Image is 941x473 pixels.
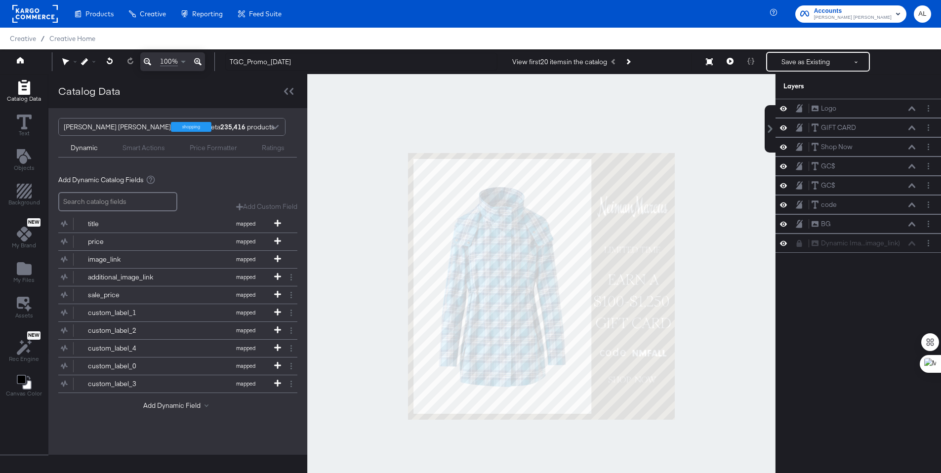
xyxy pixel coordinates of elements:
[88,361,160,371] div: custom_label_0
[27,219,41,226] span: New
[88,219,160,229] div: title
[811,180,836,191] button: GC$
[88,255,160,264] div: image_link
[923,161,934,171] button: Layer Options
[821,200,837,209] div: code
[11,112,38,140] button: Text
[7,95,41,103] span: Catalog Data
[811,199,837,210] button: code
[85,10,114,18] span: Products
[14,164,35,172] span: Objects
[821,161,835,171] div: GC$
[795,5,906,23] button: Accounts[PERSON_NAME] [PERSON_NAME]
[7,259,41,287] button: Add Files
[88,290,160,300] div: sale_price
[814,6,892,16] span: Accounts
[218,362,273,369] span: mapped
[58,269,285,286] button: additional_image_linkmapped
[58,322,285,339] button: custom_label_2mapped
[19,129,30,137] span: Text
[776,137,941,157] div: Shop NowLayer Options
[58,340,285,357] button: custom_label_4mapped
[923,142,934,152] button: Layer Options
[262,143,285,153] div: Ratings
[811,122,857,133] button: GIFT CARD
[192,10,223,18] span: Reporting
[88,326,160,335] div: custom_label_2
[783,81,884,91] div: Layers
[218,238,273,245] span: mapped
[58,340,297,357] div: custom_label_4mapped
[923,238,934,248] button: Layer Options
[767,53,844,71] button: Save as Existing
[218,380,273,387] span: mapped
[218,345,273,352] span: mapped
[58,215,297,233] div: titlemapped
[58,375,297,393] div: custom_label_3mapped
[58,304,285,321] button: custom_label_1mapped
[218,327,273,334] span: mapped
[71,143,98,153] div: Dynamic
[58,375,285,393] button: custom_label_3mapped
[49,35,95,42] a: Creative Home
[27,332,41,339] span: New
[218,309,273,316] span: mapped
[88,308,160,317] div: custom_label_1
[9,355,39,363] span: Rec Engine
[58,357,297,375] div: custom_label_0mapped
[811,103,837,114] button: Logo
[218,291,273,298] span: mapped
[821,219,831,229] div: BG
[58,84,121,98] div: Catalog Data
[88,379,160,389] div: custom_label_3
[923,122,934,133] button: Layer Options
[58,192,177,211] input: Search catalog fields
[776,234,941,253] div: Dynamic Ima...image_link)Layer Options
[58,233,285,250] button: pricemapped
[918,8,927,20] span: AL
[58,251,285,268] button: image_linkmapped
[776,157,941,176] div: GC$Layer Options
[776,99,941,118] div: LogoLayer Options
[58,286,297,304] div: sale_pricemapped
[190,143,237,153] div: Price Formatter
[776,176,941,195] div: GC$Layer Options
[512,57,607,67] div: View first 20 items in the catalog
[36,35,49,42] span: /
[140,10,166,18] span: Creative
[811,161,836,171] button: GC$
[923,180,934,191] button: Layer Options
[923,103,934,114] button: Layer Options
[923,219,934,229] button: Layer Options
[2,182,46,210] button: Add Rectangle
[58,322,297,339] div: custom_label_2mapped
[12,241,36,249] span: My Brand
[13,276,35,284] span: My Files
[58,269,297,286] div: additional_image_linkmapped
[814,14,892,22] span: [PERSON_NAME] [PERSON_NAME]
[218,274,273,280] span: mapped
[236,202,297,211] button: Add Custom Field
[218,256,273,263] span: mapped
[923,199,934,210] button: Layer Options
[1,78,47,106] button: Add Rectangle
[88,273,160,282] div: additional_image_link
[15,312,33,319] span: Assets
[123,143,165,153] div: Smart Actions
[10,35,36,42] span: Creative
[776,118,941,137] div: GIFT CARDLayer Options
[6,390,42,397] span: Canvas Color
[249,10,282,18] span: Feed Suite
[58,215,285,233] button: titlemapped
[8,198,40,206] span: Background
[811,142,853,152] button: Shop Now
[219,118,247,135] strong: 235,416
[776,195,941,214] div: codeLayer Options
[219,118,248,135] div: products
[621,53,635,71] button: Next Product
[821,181,835,190] div: GC$
[58,251,297,268] div: image_linkmapped
[58,175,144,185] span: Add Dynamic Catalog Fields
